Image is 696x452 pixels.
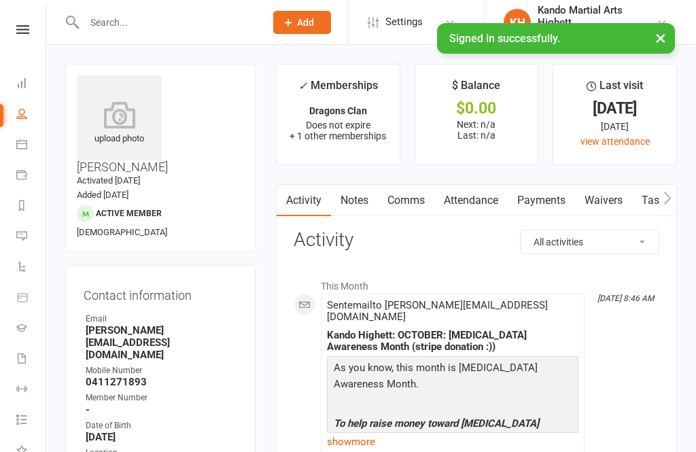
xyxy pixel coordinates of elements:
span: Signed in successfully. [449,32,560,45]
p: Next: n/a Last: n/a [428,119,526,141]
a: People [16,100,47,131]
h3: Activity [294,230,659,251]
span: Add [297,17,314,28]
a: Waivers [575,185,632,216]
span: Does not expire [306,120,370,131]
div: [DATE] [565,101,664,116]
a: Product Sales [16,283,47,314]
a: view attendance [580,136,650,147]
strong: [PERSON_NAME][EMAIL_ADDRESS][DOMAIN_NAME] [86,324,237,361]
strong: Dragons Clan [309,105,367,116]
div: Email [86,313,237,326]
div: Member Number [86,392,237,404]
strong: 0411271893 [86,376,237,388]
div: Kando Martial Arts Highett [538,4,657,29]
h3: [PERSON_NAME] [77,75,244,174]
li: This Month [294,272,659,294]
a: Comms [378,185,434,216]
i: ✓ [298,80,307,92]
div: [DATE] [565,119,664,134]
time: Added [DATE] [77,190,128,200]
time: Activated [DATE] [77,175,140,186]
span: Settings [385,7,423,37]
a: Calendar [16,131,47,161]
a: Payments [508,185,575,216]
i: [DATE] 8:46 AM [597,294,654,303]
button: Add [273,11,331,34]
span: + 1 other memberships [290,131,386,141]
div: Date of Birth [86,419,237,432]
a: Reports [16,192,47,222]
a: show more [327,432,578,451]
input: Search... [80,13,256,32]
div: $0.00 [428,101,526,116]
a: Notes [331,185,378,216]
div: $ Balance [452,77,500,101]
span: [DEMOGRAPHIC_DATA] [77,227,167,237]
p: As you know, this month is [MEDICAL_DATA] Awareness Month. [330,360,575,396]
a: Dashboard [16,69,47,100]
div: Memberships [298,77,378,102]
a: Payments [16,161,47,192]
span: Active member [96,209,162,218]
a: Activity [277,185,331,216]
strong: - [86,404,237,416]
div: Mobile Number [86,364,237,377]
div: upload photo [77,101,162,146]
button: × [648,23,673,52]
a: Tasks [632,185,680,216]
div: KH [504,9,531,36]
a: Attendance [434,185,508,216]
div: Kando Highett: OCTOBER: [MEDICAL_DATA] Awareness Month (stripe donation :)) [327,330,578,353]
h3: Contact information [84,283,237,302]
strong: [DATE] [86,431,237,443]
span: Sent email to [PERSON_NAME][EMAIL_ADDRESS][DOMAIN_NAME] [327,299,548,323]
div: Last visit [587,77,643,101]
